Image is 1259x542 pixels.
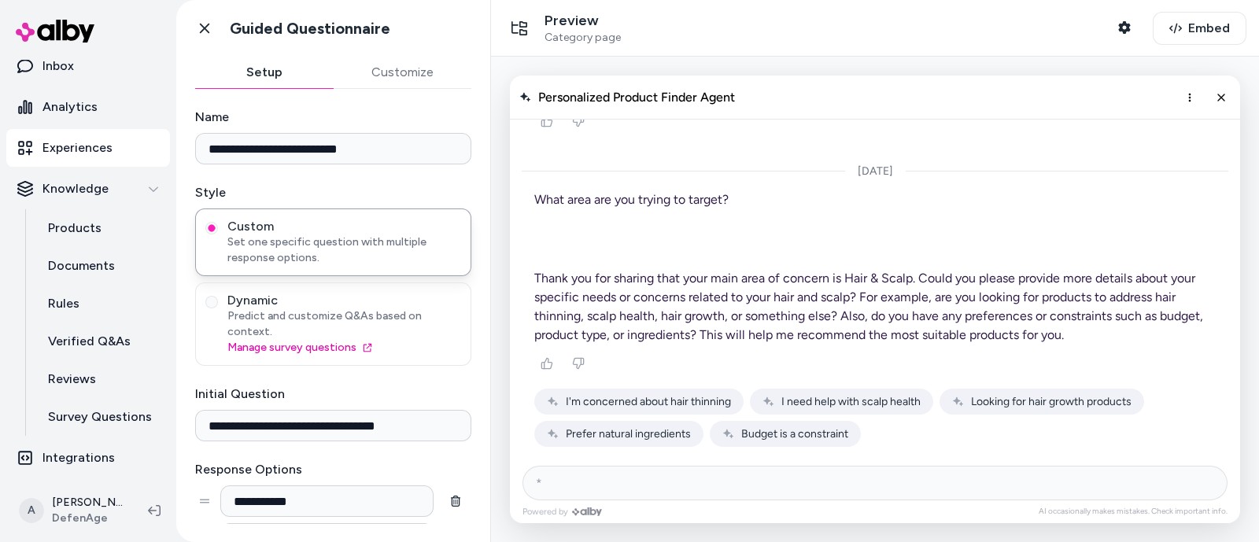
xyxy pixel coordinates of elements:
a: Rules [32,285,170,323]
span: Category page [545,31,621,45]
a: Experiences [6,129,170,167]
h1: Guided Questionnaire [230,19,390,39]
button: Embed [1153,12,1246,45]
span: Custom [227,219,461,234]
button: A[PERSON_NAME]DefenAge [9,485,135,536]
p: Experiences [42,138,113,157]
label: Name [195,108,471,127]
a: Survey Questions [32,398,170,436]
span: Set one specific question with multiple response options. [227,234,461,266]
p: Preview [545,12,621,30]
p: Documents [48,256,115,275]
button: Setup [195,57,334,88]
span: Embed [1188,19,1230,38]
span: A [19,498,44,523]
button: CustomSet one specific question with multiple response options. [205,222,218,234]
span: DefenAge [52,511,123,526]
a: Reviews [32,360,170,398]
p: Survey Questions [48,407,152,426]
button: Knowledge [6,170,170,208]
label: Initial Question [195,385,471,404]
p: [PERSON_NAME] [52,495,123,511]
a: Manage survey questions [227,340,461,356]
label: Style [195,183,471,202]
a: Integrations [6,439,170,477]
label: Response Options [195,460,471,479]
p: Knowledge [42,179,109,198]
a: Inbox [6,47,170,85]
a: Verified Q&As [32,323,170,360]
p: Reviews [48,370,96,389]
a: Products [32,209,170,247]
a: Documents [32,247,170,285]
p: Inbox [42,57,74,76]
p: Integrations [42,448,115,467]
p: Products [48,219,102,238]
button: DynamicPredict and customize Q&As based on context.Manage survey questions [205,296,218,308]
p: Rules [48,294,79,313]
button: Customize [334,57,472,88]
img: alby Logo [16,20,94,42]
span: Predict and customize Q&As based on context. [227,308,461,340]
p: Analytics [42,98,98,116]
p: Verified Q&As [48,332,131,351]
a: Analytics [6,88,170,126]
span: Dynamic [227,293,461,308]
